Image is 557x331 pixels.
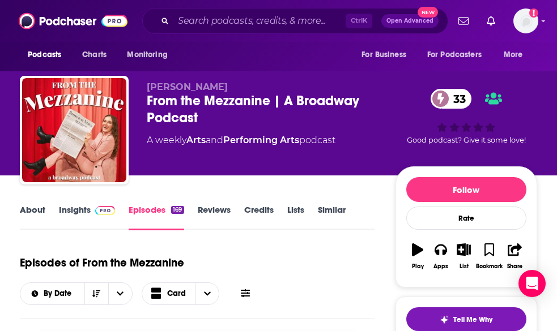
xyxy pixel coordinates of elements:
[433,263,448,270] div: Apps
[418,7,438,18] span: New
[186,135,206,145] a: Arts
[460,263,469,270] div: List
[119,44,182,66] button: open menu
[244,204,274,230] a: Credits
[476,263,503,270] div: Bookmark
[95,206,115,215] img: Podchaser Pro
[518,270,546,297] div: Open Intercom Messenger
[206,135,223,145] span: and
[504,47,523,63] span: More
[223,135,299,145] a: Performing Arts
[475,236,503,277] button: Bookmark
[406,207,526,230] div: Rate
[59,204,115,230] a: InsightsPodchaser Pro
[420,44,498,66] button: open menu
[513,8,538,33] img: User Profile
[108,283,132,304] button: open menu
[529,8,538,18] svg: Add a profile image
[496,44,537,66] button: open menu
[406,307,526,331] button: tell me why sparkleTell Me Why
[147,81,228,92] span: [PERSON_NAME]
[171,206,184,214] div: 169
[20,290,84,298] button: open menu
[20,256,184,270] h1: Episodes of From the Mezzanine
[452,236,475,277] button: List
[22,78,126,182] img: From the Mezzanine | A Broadway Podcast
[513,8,538,33] span: Logged in as acurnyn
[454,11,473,31] a: Show notifications dropdown
[318,204,346,230] a: Similar
[406,236,430,277] button: Play
[20,282,133,305] h2: Choose List sort
[412,263,424,270] div: Play
[167,290,186,298] span: Card
[381,14,439,28] button: Open AdvancedNew
[198,204,231,230] a: Reviews
[430,236,453,277] button: Apps
[75,44,113,66] a: Charts
[84,283,108,304] button: Sort Direction
[431,89,471,109] a: 33
[28,47,61,63] span: Podcasts
[354,44,420,66] button: open menu
[386,18,433,24] span: Open Advanced
[513,8,538,33] button: Show profile menu
[442,89,471,109] span: 33
[20,44,76,66] button: open menu
[482,11,500,31] a: Show notifications dropdown
[82,47,107,63] span: Charts
[19,10,127,32] img: Podchaser - Follow, Share and Rate Podcasts
[362,47,406,63] span: For Business
[129,204,184,230] a: Episodes169
[287,204,304,230] a: Lists
[142,282,220,305] button: Choose View
[142,8,448,34] div: Search podcasts, credits, & more...
[503,236,526,277] button: Share
[173,12,346,30] input: Search podcasts, credits, & more...
[407,136,526,144] span: Good podcast? Give it some love!
[127,47,167,63] span: Monitoring
[396,81,537,152] div: 33Good podcast? Give it some love!
[440,315,449,324] img: tell me why sparkle
[427,47,482,63] span: For Podcasters
[406,177,526,202] button: Follow
[147,134,335,147] div: A weekly podcast
[507,263,522,270] div: Share
[20,204,45,230] a: About
[346,14,372,28] span: Ctrl K
[453,315,492,324] span: Tell Me Why
[44,290,75,298] span: By Date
